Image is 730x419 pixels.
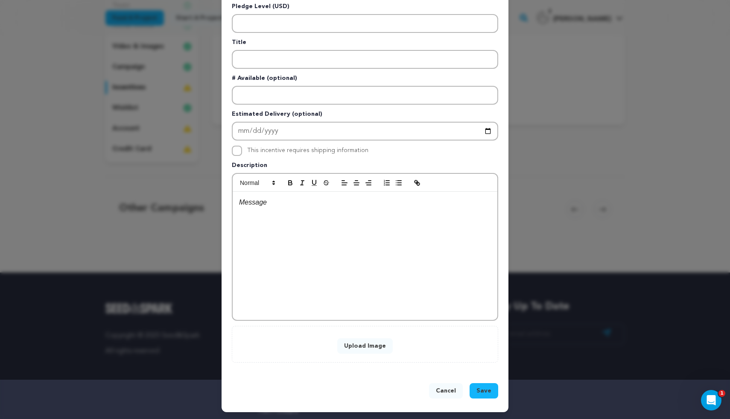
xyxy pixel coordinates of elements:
[232,2,498,14] p: Pledge Level (USD)
[718,390,725,397] span: 1
[337,338,393,354] button: Upload Image
[232,110,498,122] p: Estimated Delivery (optional)
[232,50,498,69] input: Enter title
[232,122,498,141] input: Enter Estimated Delivery
[701,390,721,410] iframe: Intercom live chat
[476,387,491,395] span: Save
[429,383,463,398] button: Cancel
[470,383,498,398] button: Save
[232,74,498,86] p: # Available (optional)
[232,161,498,173] p: Description
[232,14,498,33] input: Enter level
[232,38,498,50] p: Title
[247,147,368,153] label: This incentive requires shipping information
[232,86,498,105] input: Enter number available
